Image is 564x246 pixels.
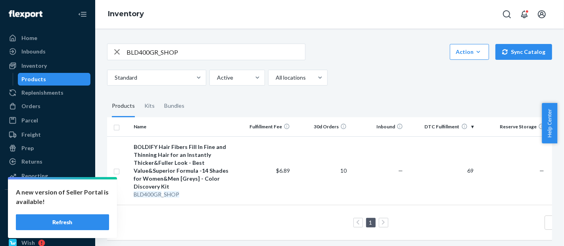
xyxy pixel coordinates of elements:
a: brand-hiive [5,223,90,236]
div: Returns [21,158,42,166]
span: — [540,167,545,174]
span: $6.89 [276,167,290,174]
td: 10 [293,136,350,205]
a: Replenishments [5,86,90,99]
input: Active [216,74,217,82]
button: Sync Catalog [495,44,552,60]
div: _ [134,191,233,198]
div: Inbounds [21,48,46,55]
ol: breadcrumbs [102,3,150,26]
button: Action [450,44,489,60]
button: Open Search Box [499,6,515,22]
th: Inbound [350,117,407,136]
div: Orders [21,102,40,110]
a: Page 1 is your current page [368,219,374,226]
th: 30d Orders [293,117,350,136]
div: Action [456,48,483,56]
th: Name [130,117,236,136]
a: Inventory [108,10,144,18]
p: A new version of Seller Portal is available! [16,187,109,206]
a: Reporting [5,170,90,182]
img: Flexport logo [9,10,42,18]
a: boldify-gma [5,210,90,222]
a: Inventory [5,59,90,72]
th: Reserve Storage [477,117,548,136]
button: Open notifications [516,6,532,22]
a: Products [18,73,91,86]
a: Prep [5,142,90,154]
button: Help Center [542,103,557,143]
td: 69 [406,136,477,205]
div: Home [21,34,37,42]
th: Fulfillment Fee [237,117,294,136]
div: Replenishments [21,89,63,97]
div: Inventory [21,62,47,70]
div: Products [22,75,46,83]
input: All locations [275,74,276,82]
a: Inbounds [5,45,90,58]
em: SHOP [164,191,179,198]
div: BOLDIFY Hair Fibers Fill In Fine and Thinning Hair for an Instantly Thicker&Fuller Look - Best Va... [134,143,233,191]
input: Search inventory by name or sku [127,44,305,60]
em: BLD400GR [134,191,161,198]
div: Products [112,95,135,117]
button: Refresh [16,214,109,230]
div: Reporting [21,172,48,180]
div: Bundles [164,95,184,117]
a: Parcel [5,114,90,127]
span: Support [16,6,44,13]
a: Orders [5,100,90,113]
button: Close Navigation [75,6,90,22]
th: DTC Fulfillment [406,117,477,136]
button: Open account menu [534,6,550,22]
a: Freight [5,128,90,141]
a: Returns [5,155,90,168]
div: Parcel [21,116,38,124]
div: Kits [144,95,155,117]
div: Freight [21,131,41,139]
button: Integrations [5,196,90,209]
span: — [398,167,403,174]
input: Standard [114,74,115,82]
div: Prep [21,144,34,152]
a: Home [5,32,90,44]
